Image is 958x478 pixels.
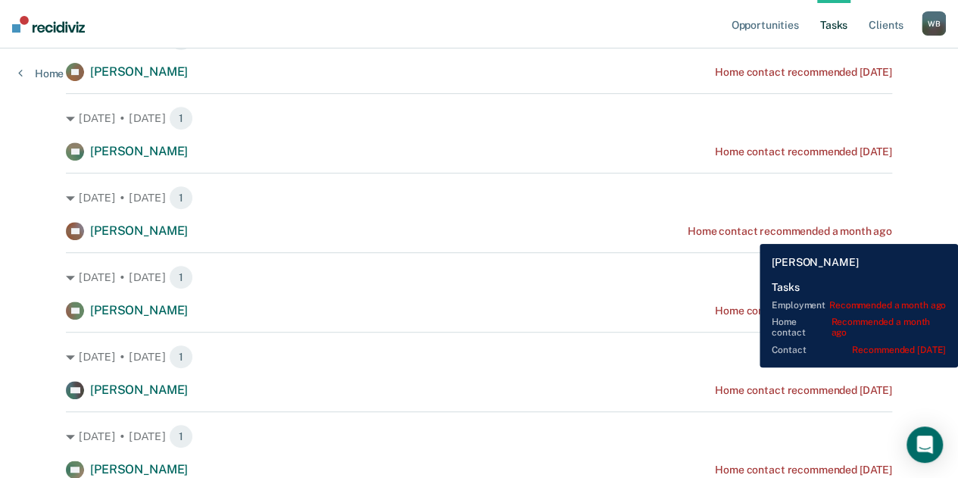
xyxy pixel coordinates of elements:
a: Home [18,67,64,80]
div: [DATE] • [DATE] 1 [66,265,892,289]
span: [PERSON_NAME] [90,144,188,158]
div: Home contact recommended [DATE] [715,384,892,397]
span: [PERSON_NAME] [90,223,188,238]
img: Recidiviz [12,16,85,33]
div: Home contact recommended a month ago [688,225,892,238]
span: [PERSON_NAME] [90,462,188,476]
span: [PERSON_NAME] [90,64,188,79]
span: 1 [169,106,193,130]
div: [DATE] • [DATE] 1 [66,345,892,369]
div: W B [922,11,946,36]
div: [DATE] • [DATE] 1 [66,106,892,130]
div: Open Intercom Messenger [907,426,943,463]
div: Home contact recommended [DATE] [715,305,892,317]
span: 1 [169,345,193,369]
span: [PERSON_NAME] [90,383,188,397]
div: Home contact recommended [DATE] [715,464,892,476]
div: [DATE] • [DATE] 1 [66,424,892,448]
span: 1 [169,265,193,289]
button: WB [922,11,946,36]
div: Home contact recommended [DATE] [715,66,892,79]
span: [PERSON_NAME] [90,303,188,317]
div: Home contact recommended [DATE] [715,145,892,158]
span: 1 [169,424,193,448]
div: [DATE] • [DATE] 1 [66,186,892,210]
span: 1 [169,186,193,210]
